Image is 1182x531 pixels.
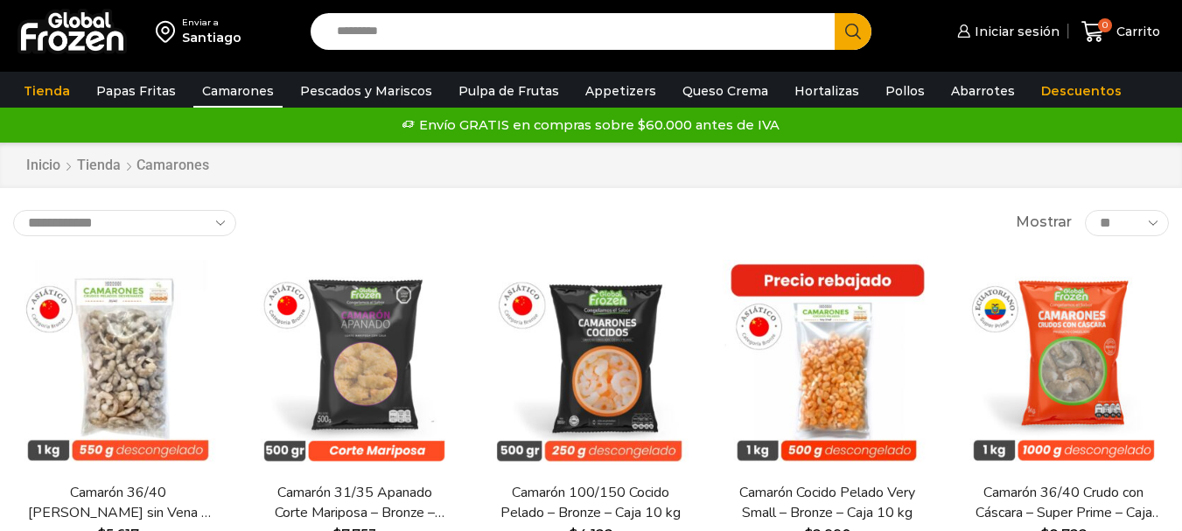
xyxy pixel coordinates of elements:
a: Pescados y Mariscos [291,74,441,108]
a: Camarones [193,74,283,108]
span: Iniciar sesión [970,23,1060,40]
select: Pedido de la tienda [13,210,236,236]
span: 0 [1098,18,1112,32]
a: Papas Fritas [87,74,185,108]
a: Camarón 100/150 Cocido Pelado – Bronze – Caja 10 kg [496,483,685,523]
a: 0 Carrito [1077,11,1165,52]
div: Santiago [182,29,241,46]
a: Camarón 36/40 [PERSON_NAME] sin Vena – Bronze – Caja 10 kg [24,483,213,523]
a: Appetizers [577,74,665,108]
h1: Camarones [136,157,209,173]
a: Hortalizas [786,74,868,108]
a: Tienda [76,156,122,176]
a: Queso Crema [674,74,777,108]
a: Pollos [877,74,934,108]
a: Iniciar sesión [953,14,1060,49]
a: Camarón Cocido Pelado Very Small – Bronze – Caja 10 kg [733,483,922,523]
span: Mostrar [1016,213,1072,233]
a: Tienda [15,74,79,108]
div: Enviar a [182,17,241,29]
a: Inicio [25,156,61,176]
a: Abarrotes [942,74,1024,108]
a: Pulpa de Frutas [450,74,568,108]
img: address-field-icon.svg [156,17,182,46]
span: Carrito [1112,23,1160,40]
a: Camarón 31/35 Apanado Corte Mariposa – Bronze – Caja 5 kg [260,483,449,523]
a: Camarón 36/40 Crudo con Cáscara – Super Prime – Caja 10 kg [969,483,1158,523]
button: Search button [835,13,871,50]
nav: Breadcrumb [25,156,209,176]
a: Descuentos [1032,74,1130,108]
